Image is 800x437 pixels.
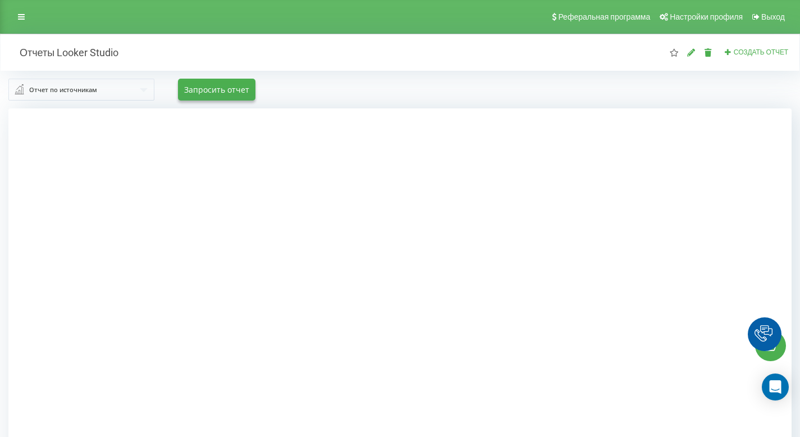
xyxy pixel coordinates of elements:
button: Создать отчет [720,48,792,57]
span: Создать отчет [734,48,788,56]
span: Выход [761,12,785,21]
h2: Отчеты Looker Studio [8,46,118,59]
button: Запросить отчет [178,79,255,101]
i: Создать отчет [724,48,732,55]
span: Настройки профиля [670,12,743,21]
div: Отчет по источникам [29,84,97,96]
div: Open Intercom Messenger [762,374,789,400]
i: Удалить отчет [703,48,713,56]
i: Редактировать отчет [687,48,696,56]
span: Реферальная программа [558,12,650,21]
i: Этот отчет будет загружен первым при открытии "Отчеты Looker Studio". Вы можете назначить любой д... [670,48,679,56]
